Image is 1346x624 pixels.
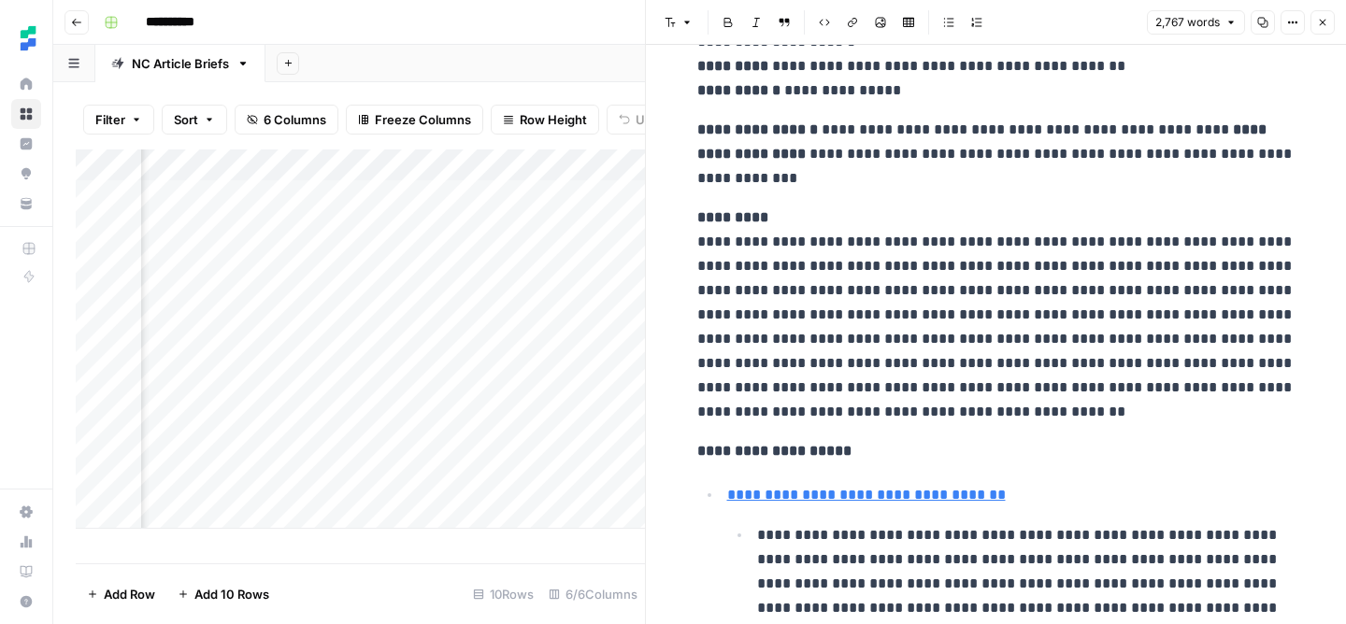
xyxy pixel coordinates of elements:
[636,110,667,129] span: Undo
[11,557,41,587] a: Learning Hub
[11,497,41,527] a: Settings
[346,105,483,135] button: Freeze Columns
[95,45,265,82] a: NC Article Briefs
[166,579,280,609] button: Add 10 Rows
[264,110,326,129] span: 6 Columns
[235,105,338,135] button: 6 Columns
[541,579,645,609] div: 6/6 Columns
[83,105,154,135] button: Filter
[11,15,41,62] button: Workspace: Ten Speed
[95,110,125,129] span: Filter
[11,189,41,219] a: Your Data
[1147,10,1245,35] button: 2,767 words
[104,585,155,603] span: Add Row
[11,21,45,55] img: Ten Speed Logo
[194,585,269,603] span: Add 10 Rows
[465,579,541,609] div: 10 Rows
[11,69,41,99] a: Home
[607,105,680,135] button: Undo
[1155,14,1220,31] span: 2,767 words
[132,54,229,73] div: NC Article Briefs
[162,105,227,135] button: Sort
[11,159,41,189] a: Opportunities
[491,105,599,135] button: Row Height
[520,110,587,129] span: Row Height
[11,129,41,159] a: Insights
[174,110,198,129] span: Sort
[11,587,41,617] button: Help + Support
[76,579,166,609] button: Add Row
[375,110,471,129] span: Freeze Columns
[11,99,41,129] a: Browse
[11,527,41,557] a: Usage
